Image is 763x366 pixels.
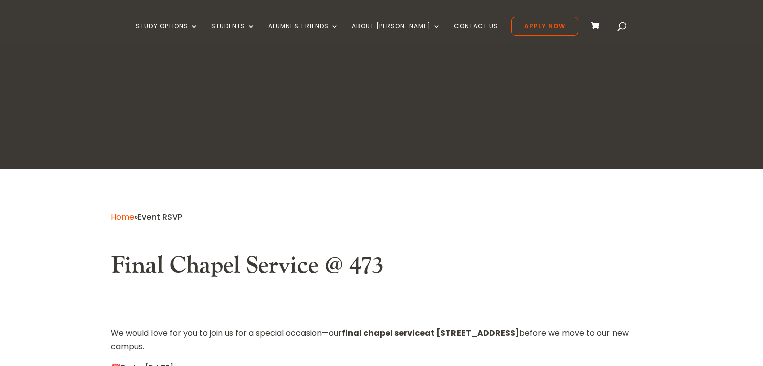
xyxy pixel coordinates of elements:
p: We would love for you to join us for a special occasion—our before we move to our new campus. [111,326,653,361]
a: Home [111,211,134,223]
a: Contact Us [454,23,498,46]
a: About [PERSON_NAME] [352,23,441,46]
a: Study Options [136,23,198,46]
strong: final chapel service [342,327,425,339]
span: Event RSVP [138,211,182,223]
strong: at [STREET_ADDRESS] [425,327,519,339]
a: Apply Now [511,17,578,36]
a: Alumni & Friends [268,23,339,46]
a: Students [211,23,255,46]
h2: Final Chapel Service @ 473 [111,251,653,285]
span: » [111,211,182,223]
